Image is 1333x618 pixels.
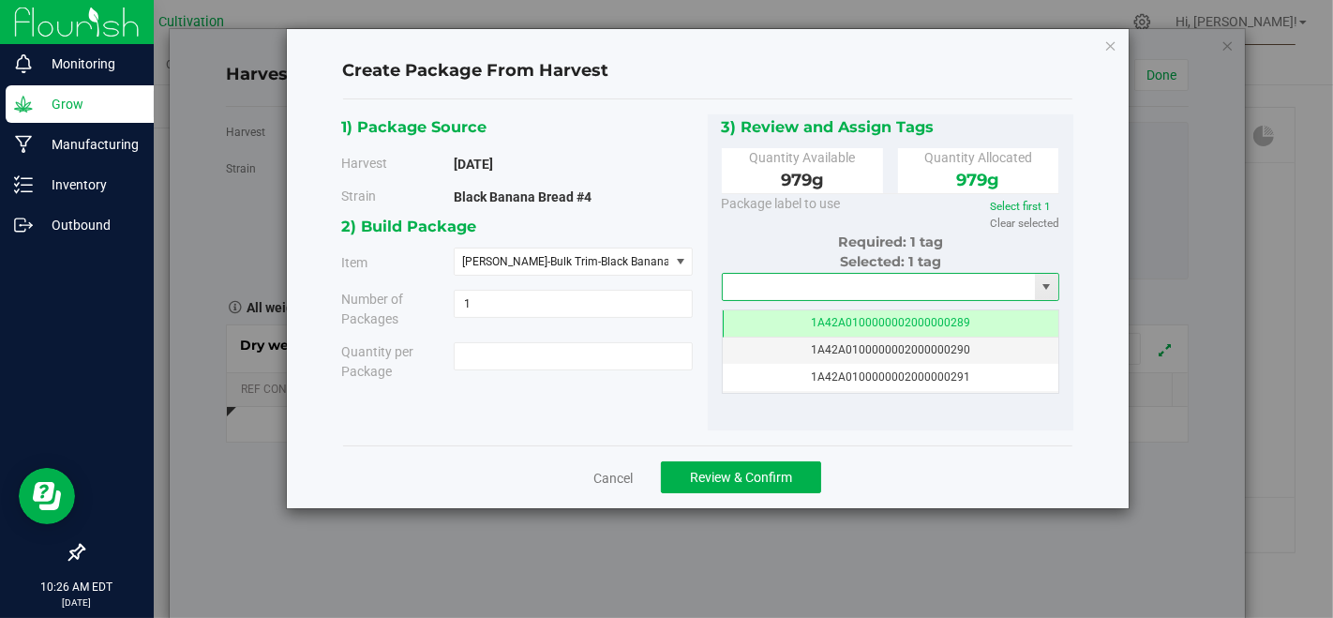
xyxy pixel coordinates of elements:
inline-svg: Manufacturing [14,135,33,154]
span: 1) Package Source [341,117,487,136]
p: Manufacturing [33,133,145,156]
p: [DATE] [8,595,145,610]
span: g [812,170,824,190]
p: Grow [33,93,145,115]
input: Starting tag number [723,274,1036,300]
span: g [987,170,999,190]
p: Outbound [33,214,145,236]
span: Harvest [341,156,387,171]
span: Review & Confirm [690,470,792,485]
input: 1 [455,291,692,317]
input: 979.0000 g [455,343,692,369]
span: Package label to use [722,196,841,211]
span: 3) Review and Assign Tags [722,117,935,136]
inline-svg: Inventory [14,175,33,194]
p: 10:26 AM EDT [8,579,145,595]
a: Clear selected [990,217,1059,230]
span: select [668,249,692,275]
span: 979 [781,170,824,190]
span: Required: 1 tag [838,234,943,250]
strong: Black Banana Bread #4 [454,189,592,204]
span: Number of Packages [341,292,403,326]
span: Item [341,256,367,271]
p: Monitoring [33,53,145,75]
span: 2) Build Package [341,217,476,235]
inline-svg: Grow [14,95,33,113]
p: Inventory [33,173,145,196]
iframe: Resource center [19,468,75,524]
inline-svg: Monitoring [14,54,33,73]
a: Cancel [593,469,633,488]
span: 1A42A0100000002000000290 [811,343,970,356]
span: Quantity per Package [341,344,413,379]
button: Review & Confirm [661,461,821,493]
inline-svg: Outbound [14,216,33,234]
a: Select first 1 [990,200,1051,213]
strong: [DATE] [454,157,493,172]
span: 1A42A0100000002000000289 [811,316,970,329]
span: Selected: 1 tag [840,253,941,270]
span: Quantity Available [750,150,856,165]
h4: Create Package From Harvest [343,59,1072,83]
span: [PERSON_NAME]-Bulk Trim-Black Banana Bread #4 [462,255,718,268]
span: Quantity Allocated [924,150,1032,165]
span: Strain [341,188,376,203]
span: 979 [956,170,999,190]
span: 1A42A0100000002000000291 [811,370,970,384]
span: select [1035,274,1058,300]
